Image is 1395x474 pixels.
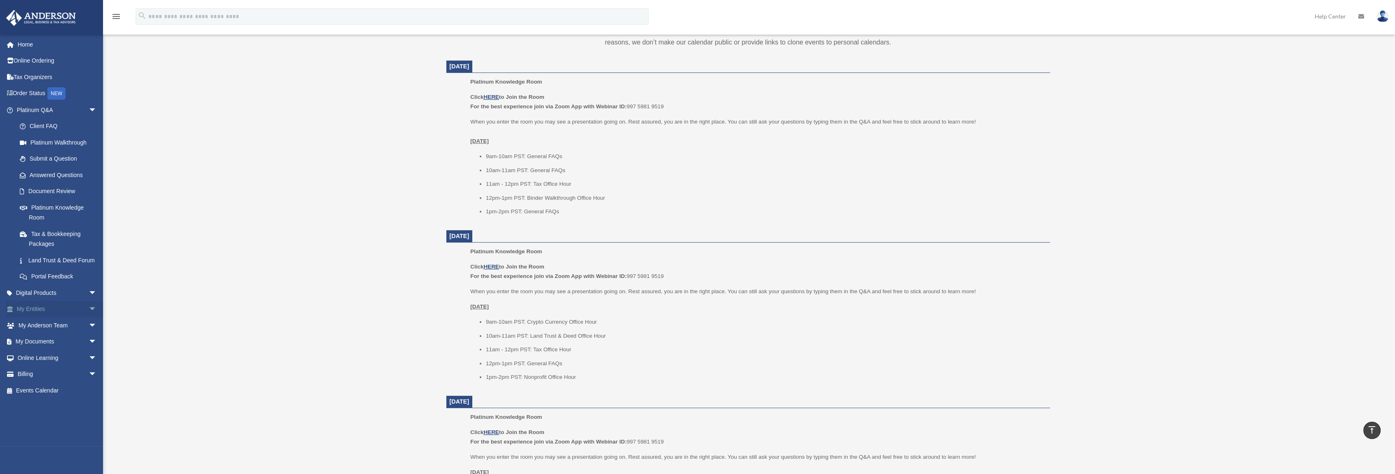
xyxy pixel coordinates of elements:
[470,138,489,144] u: [DATE]
[483,94,499,100] a: HERE
[470,92,1044,112] p: 997 5981 9519
[470,79,542,85] span: Platinum Knowledge Room
[6,69,109,85] a: Tax Organizers
[12,252,109,269] a: Land Trust & Deed Forum
[89,301,105,318] span: arrow_drop_down
[6,366,109,383] a: Billingarrow_drop_down
[89,102,105,119] span: arrow_drop_down
[12,226,109,252] a: Tax & Bookkeeping Packages
[483,264,499,270] a: HERE
[89,334,105,350] span: arrow_drop_down
[6,317,109,334] a: My Anderson Teamarrow_drop_down
[89,350,105,367] span: arrow_drop_down
[470,429,544,435] b: Click to Join the Room
[486,193,1044,203] li: 12pm-1pm PST: Binder Walkthrough Office Hour
[111,14,121,21] a: menu
[6,85,109,102] a: Order StatusNEW
[12,118,109,135] a: Client FAQ
[89,317,105,334] span: arrow_drop_down
[486,179,1044,189] li: 11am - 12pm PST: Tax Office Hour
[6,301,109,318] a: My Entitiesarrow_drop_down
[450,398,469,405] span: [DATE]
[486,345,1044,355] li: 11am - 12pm PST: Tax Office Hour
[483,429,499,435] a: HERE
[1363,422,1381,439] a: vertical_align_top
[470,287,1044,297] p: When you enter the room you may see a presentation going on. Rest assured, you are in the right p...
[470,248,542,255] span: Platinum Knowledge Room
[486,372,1044,382] li: 1pm-2pm PST: Nonprofit Office Hour
[89,366,105,383] span: arrow_drop_down
[470,262,1044,281] p: 997 5981 9519
[470,427,1044,447] p: 997 5981 9519
[470,117,1044,146] p: When you enter the room you may see a presentation going on. Rest assured, you are in the right p...
[486,152,1044,161] li: 9am-10am PST: General FAQs
[6,36,109,53] a: Home
[111,12,121,21] i: menu
[4,10,78,26] img: Anderson Advisors Platinum Portal
[6,334,109,350] a: My Documentsarrow_drop_down
[6,350,109,366] a: Online Learningarrow_drop_down
[1376,10,1389,22] img: User Pic
[470,273,626,279] b: For the best experience join via Zoom App with Webinar ID:
[470,452,1044,462] p: When you enter the room you may see a presentation going on. Rest assured, you are in the right p...
[450,233,469,239] span: [DATE]
[47,87,66,100] div: NEW
[486,359,1044,369] li: 12pm-1pm PST: General FAQs
[470,264,544,270] b: Click to Join the Room
[1367,425,1377,435] i: vertical_align_top
[12,167,109,183] a: Answered Questions
[486,317,1044,327] li: 9am-10am PST: Crypto Currency Office Hour
[6,382,109,399] a: Events Calendar
[470,103,626,110] b: For the best experience join via Zoom App with Webinar ID:
[138,11,147,20] i: search
[470,414,542,420] span: Platinum Knowledge Room
[6,285,109,301] a: Digital Productsarrow_drop_down
[12,269,109,285] a: Portal Feedback
[470,94,544,100] b: Click to Join the Room
[486,166,1044,175] li: 10am-11am PST: General FAQs
[486,331,1044,341] li: 10am-11am PST: Land Trust & Deed Office Hour
[12,134,109,151] a: Platinum Walkthrough
[6,102,109,118] a: Platinum Q&Aarrow_drop_down
[470,439,626,445] b: For the best experience join via Zoom App with Webinar ID:
[12,183,109,200] a: Document Review
[12,199,105,226] a: Platinum Knowledge Room
[12,151,109,167] a: Submit a Question
[89,285,105,301] span: arrow_drop_down
[470,304,489,310] u: [DATE]
[450,63,469,70] span: [DATE]
[486,207,1044,217] li: 1pm-2pm PST: General FAQs
[6,53,109,69] a: Online Ordering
